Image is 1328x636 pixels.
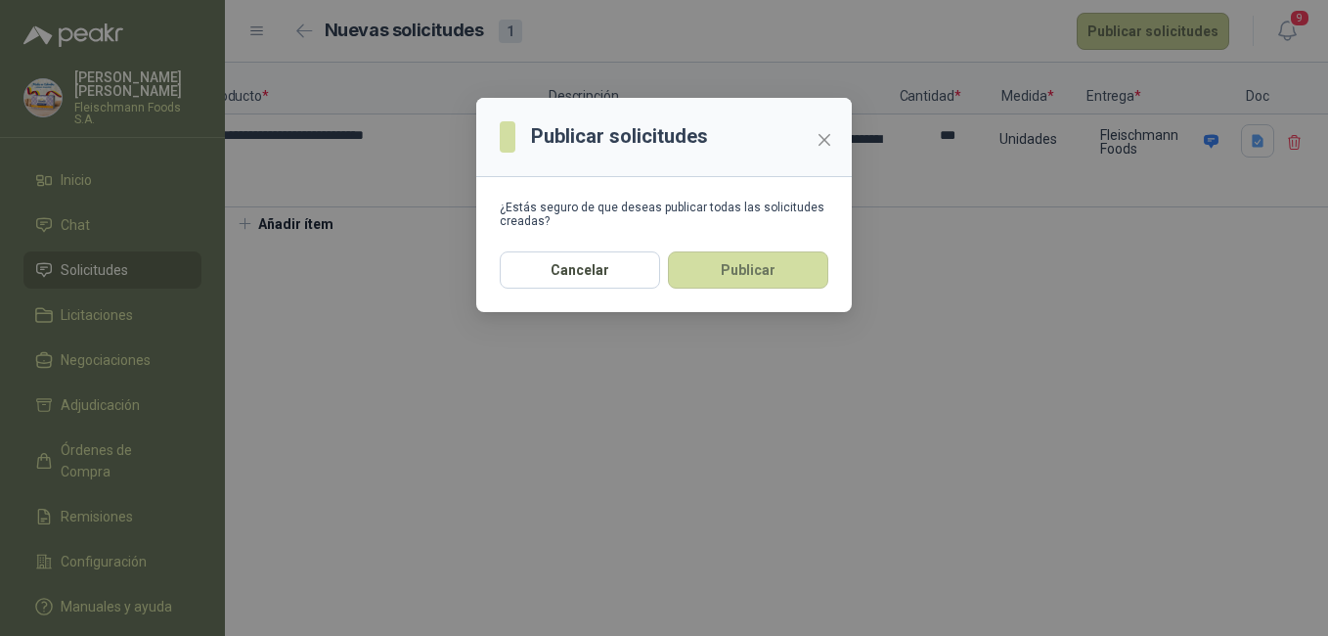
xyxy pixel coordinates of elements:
h3: Publicar solicitudes [531,121,708,152]
button: Close [809,124,840,156]
div: ¿Estás seguro de que deseas publicar todas las solicitudes creadas? [500,201,828,228]
button: Publicar [668,251,828,289]
span: close [817,132,832,148]
button: Cancelar [500,251,660,289]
